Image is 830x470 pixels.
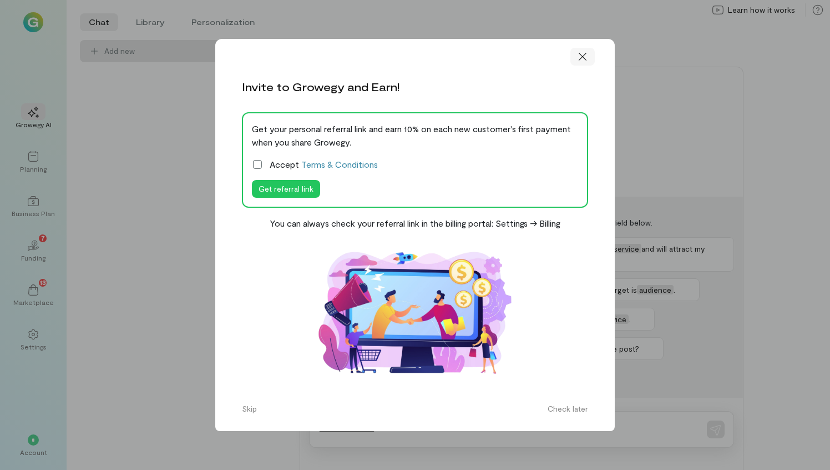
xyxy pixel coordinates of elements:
div: Get your personal referral link and earn 10% on each new customer's first payment when you share ... [252,122,578,149]
span: Accept [270,158,378,171]
div: Invite to Growegy and Earn! [242,79,399,94]
div: You can always check your referral link in the billing portal: Settings -> Billing [270,217,560,230]
button: Get referral link [252,180,320,198]
button: Check later [541,400,595,418]
a: Terms & Conditions [301,159,378,169]
img: Affiliate [304,239,526,387]
button: Skip [235,400,264,418]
